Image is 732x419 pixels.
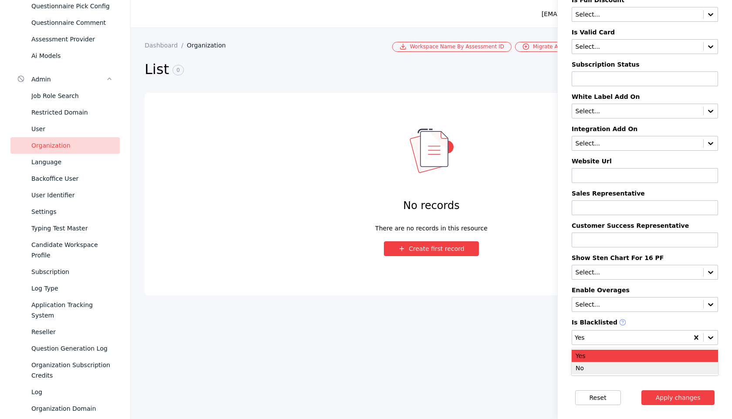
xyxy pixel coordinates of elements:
[10,357,120,384] a: Organization Subscription Credits
[10,340,120,357] a: Question Generation Log
[384,241,479,256] button: Create first record
[31,387,113,397] div: Log
[31,240,113,260] div: Candidate Workspace Profile
[31,34,113,44] div: Assessment Provider
[187,42,233,49] a: Organization
[10,31,120,47] a: Assessment Provider
[10,324,120,340] a: Reseller
[31,300,113,321] div: Application Tracking System
[542,9,699,19] div: [EMAIL_ADDRESS][PERSON_NAME][DOMAIN_NAME]
[31,107,113,118] div: Restricted Domain
[10,203,120,220] a: Settings
[392,42,512,52] a: Workspace Name By Assessment ID
[10,154,120,170] a: Language
[10,14,120,31] a: Questionnaire Comment
[375,223,488,227] div: There are no records in this resource
[572,350,718,362] div: Yes
[31,51,113,61] div: Ai Models
[31,74,106,84] div: Admin
[10,280,120,297] a: Log Type
[31,91,113,101] div: Job Role Search
[572,29,718,36] label: Is Valid Card
[10,237,120,264] a: Candidate Workspace Profile
[572,254,718,261] label: Show Sten Chart For 16 PF
[31,343,113,354] div: Question Generation Log
[572,319,718,327] label: Is Blacklisted
[31,283,113,294] div: Log Type
[31,190,113,200] div: User Identifier
[31,157,113,167] div: Language
[10,220,120,237] a: Typing Test Master
[31,360,113,381] div: Organization Subscription Credits
[10,47,120,64] a: Ai Models
[10,88,120,104] a: Job Role Search
[641,390,715,405] button: Apply changes
[31,173,113,184] div: Backoffice User
[572,93,718,100] label: White Label Add On
[10,264,120,280] a: Subscription
[31,403,113,414] div: Organization Domain
[173,65,184,75] span: 0
[145,42,187,49] a: Dashboard
[572,287,718,294] label: Enable Overages
[515,42,593,52] a: Migrate Assessment
[572,362,718,374] div: No
[31,140,113,151] div: Organization
[10,137,120,154] a: Organization
[31,267,113,277] div: Subscription
[572,158,718,165] label: Website Url
[10,121,120,137] a: User
[10,104,120,121] a: Restricted Domain
[31,1,113,11] div: Questionnaire Pick Config
[31,223,113,233] div: Typing Test Master
[403,199,459,213] h4: No records
[572,125,718,132] label: Integration Add On
[10,297,120,324] a: Application Tracking System
[575,390,621,405] button: Reset
[572,222,718,229] label: Customer Success Representative
[31,17,113,28] div: Questionnaire Comment
[10,400,120,417] a: Organization Domain
[572,61,718,68] label: Subscription Status
[10,170,120,187] a: Backoffice User
[31,327,113,337] div: Reseller
[145,61,572,79] h2: List
[10,187,120,203] a: User Identifier
[572,190,718,197] label: Sales Representative
[10,384,120,400] a: Log
[31,206,113,217] div: Settings
[31,124,113,134] div: User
